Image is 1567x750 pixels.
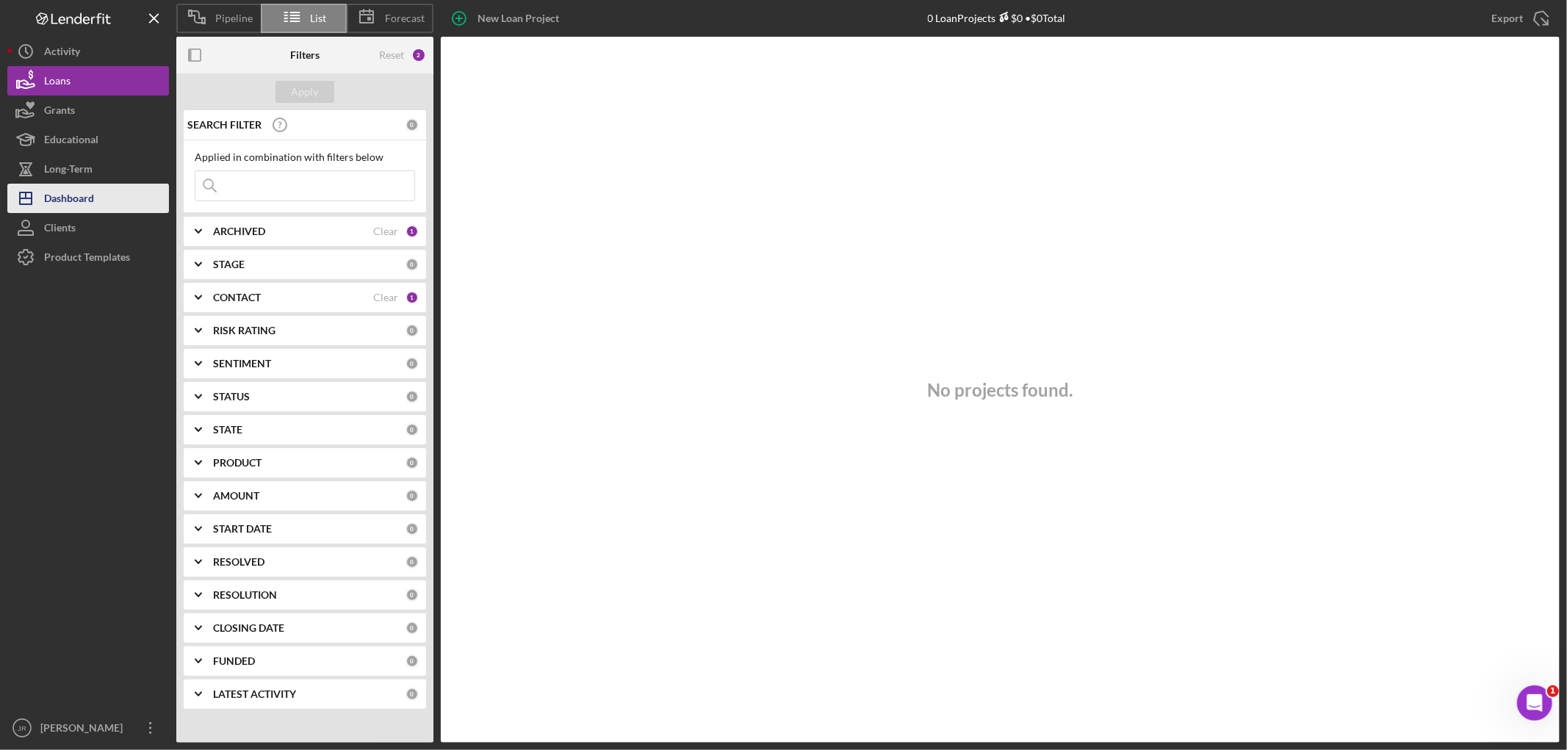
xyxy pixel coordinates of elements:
button: Educational [7,125,169,154]
b: STATUS [213,391,250,403]
b: AMOUNT [213,490,259,502]
b: CONTACT [213,292,261,303]
div: 0 [406,522,419,536]
b: RESOLUTION [213,589,277,601]
div: Clear [373,226,398,237]
div: 1 [406,225,419,238]
div: 0 [406,489,419,502]
div: 0 [406,423,419,436]
button: New Loan Project [441,4,574,33]
button: Dashboard [7,184,169,213]
b: SENTIMENT [213,358,271,369]
button: Export [1477,4,1560,33]
div: New Loan Project [478,4,559,33]
b: START DATE [213,523,272,535]
b: RISK RATING [213,325,275,336]
button: Apply [275,81,334,103]
span: 1 [1547,685,1559,697]
div: Reset [379,49,404,61]
div: [PERSON_NAME] [37,713,132,746]
b: CLOSING DATE [213,622,284,634]
div: Clients [44,213,76,246]
span: List [311,12,327,24]
div: Grants [44,95,75,129]
div: 0 [406,324,419,337]
div: 0 [406,456,419,469]
div: 0 [406,588,419,602]
div: Dashboard [44,184,94,217]
div: Loans [44,66,71,99]
text: JR [18,724,26,732]
b: LATEST ACTIVITY [213,688,296,700]
button: Product Templates [7,242,169,272]
b: STATE [213,424,242,436]
button: Grants [7,95,169,125]
div: Export [1491,4,1523,33]
b: PRODUCT [213,457,262,469]
iframe: Intercom live chat [1517,685,1552,721]
span: Pipeline [215,12,253,24]
div: $0 [996,12,1023,24]
div: 0 [406,258,419,271]
b: Filters [290,49,320,61]
div: 0 [406,357,419,370]
div: Long-Term [44,154,93,187]
div: 0 [406,555,419,569]
div: 0 Loan Projects • $0 Total [928,12,1066,24]
button: Clients [7,213,169,242]
div: Clear [373,292,398,303]
div: 0 [406,390,419,403]
div: Educational [44,125,98,158]
span: Forecast [385,12,425,24]
div: Product Templates [44,242,130,275]
b: RESOLVED [213,556,264,568]
div: 1 [406,291,419,304]
div: Applied in combination with filters below [195,151,415,163]
b: SEARCH FILTER [187,119,262,131]
h3: No projects found. [928,380,1073,400]
button: Long-Term [7,154,169,184]
button: Activity [7,37,169,66]
div: 0 [406,118,419,131]
b: FUNDED [213,655,255,667]
div: Apply [292,81,319,103]
div: Activity [44,37,80,70]
b: STAGE [213,259,245,270]
div: 0 [406,688,419,701]
button: JR[PERSON_NAME] [7,713,169,743]
div: 0 [406,655,419,668]
div: 2 [411,48,426,62]
b: ARCHIVED [213,226,265,237]
button: Loans [7,66,169,95]
div: 0 [406,621,419,635]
